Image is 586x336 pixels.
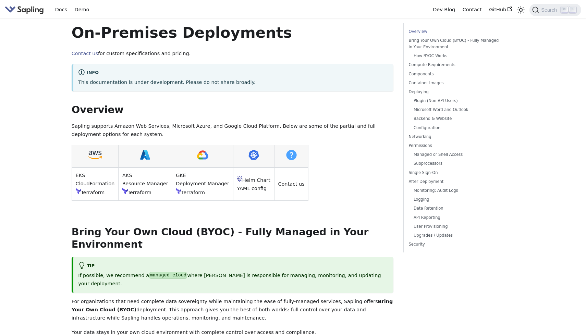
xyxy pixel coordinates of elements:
[414,223,499,230] a: User Provisioning
[529,4,581,16] button: Search (Command+K)
[414,125,499,131] a: Configuration
[72,299,393,312] strong: Bring Your Own Cloud (BYOC)
[172,167,233,200] td: GKE Deployment Manager Terraform
[414,115,499,122] a: Backend & Website
[569,7,576,13] kbd: K
[409,241,502,248] a: Security
[248,150,259,160] img: Kubernetes
[485,4,516,15] a: GitHub
[72,51,98,56] a: Contact us
[414,205,499,212] a: Data Retention
[78,78,389,87] p: This documentation is under development. Please do not share broadly.
[414,151,499,158] a: Managed or Shell Access
[122,188,128,194] img: Terraform
[140,150,150,160] img: Azure
[409,71,502,77] a: Components
[88,151,102,159] img: AWS
[459,4,486,15] a: Contact
[119,167,172,200] td: AKS Resource Manager Terraform
[409,37,502,50] a: Bring Your Own Cloud (BYOC) - Fully Managed in Your Environment
[539,7,561,13] span: Search
[237,176,242,182] img: Helm
[176,188,181,194] img: Terraform
[51,4,71,15] a: Docs
[71,4,93,15] a: Demo
[72,50,394,58] p: for custom specifications and pricing.
[72,226,394,251] h2: Bring Your Own Cloud (BYOC) - Fully Managed in Your Environment
[72,122,394,139] p: Sapling supports Amazon Web Services, Microsoft Azure, and Google Cloud Platform. Below are some ...
[5,5,46,15] a: Sapling.ai
[409,28,502,35] a: Overview
[149,272,187,279] code: managed cloud
[5,5,44,15] img: Sapling.ai
[409,178,502,185] a: After Deployment
[414,187,499,194] a: Monitoring: Audit Logs
[414,107,499,113] a: Microsoft Word and Outlook
[274,167,308,200] td: Contact us
[72,167,118,200] td: EKS CloudFormation Terraform
[414,98,499,104] a: Plugin (Non-API Users)
[78,69,389,77] div: info
[72,23,394,42] h1: On-Premises Deployments
[78,272,389,288] p: If possible, we recommend a where [PERSON_NAME] is responsible for managing, monitoring, and upda...
[409,89,502,95] a: Deploying
[409,80,502,86] a: Container Images
[409,62,502,68] a: Compute Requirements
[197,150,208,160] img: GCP
[76,188,81,194] img: Terraform
[72,298,394,322] p: For organizations that need complete data sovereignty while maintaining the ease of fully-managed...
[409,170,502,176] a: Single Sign-On
[516,5,526,15] button: Switch between dark and light mode (currently light mode)
[414,214,499,221] a: API Reporting
[409,142,502,149] a: Permissions
[414,196,499,203] a: Logging
[414,232,499,239] a: Upgrades / Updates
[233,167,274,200] td: Helm Chart YAML config
[78,262,389,270] div: tip
[429,4,459,15] a: Dev Blog
[409,134,502,140] a: Networking
[414,53,499,59] a: How BYOC Works
[414,160,499,167] a: Subprocessors
[285,149,297,161] img: Kubernetes
[561,7,568,13] kbd: ⌘
[72,104,394,116] h2: Overview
